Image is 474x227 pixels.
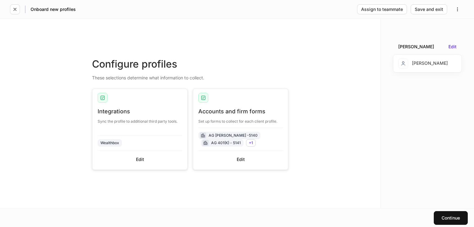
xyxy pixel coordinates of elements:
[357,4,407,14] button: Assign to teammate
[209,132,258,138] div: AG [PERSON_NAME] -5140
[198,108,283,115] div: Accounts and firm forms
[237,157,245,162] div: Edit
[198,154,283,164] button: Edit
[136,157,144,162] div: Edit
[398,59,448,69] div: [PERSON_NAME]
[434,211,468,225] button: Continue
[442,216,460,220] div: Continue
[211,140,241,146] div: AG 401(K) - 5141
[98,115,182,124] div: Sync the profile to additional third party tools.
[31,6,76,12] h5: Onboard new profiles
[411,4,447,14] button: Save and exit
[249,140,253,145] span: + 1
[100,140,119,146] div: Wealthbox
[92,71,288,81] div: These selections determine what information to collect.
[398,44,434,50] div: [PERSON_NAME]
[92,57,288,71] div: Configure profiles
[98,154,182,164] button: Edit
[98,108,182,115] div: Integrations
[415,7,443,12] div: Save and exit
[448,45,457,49] button: Edit
[361,7,403,12] div: Assign to teammate
[198,115,283,124] div: Set up forms to collect for each client profile.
